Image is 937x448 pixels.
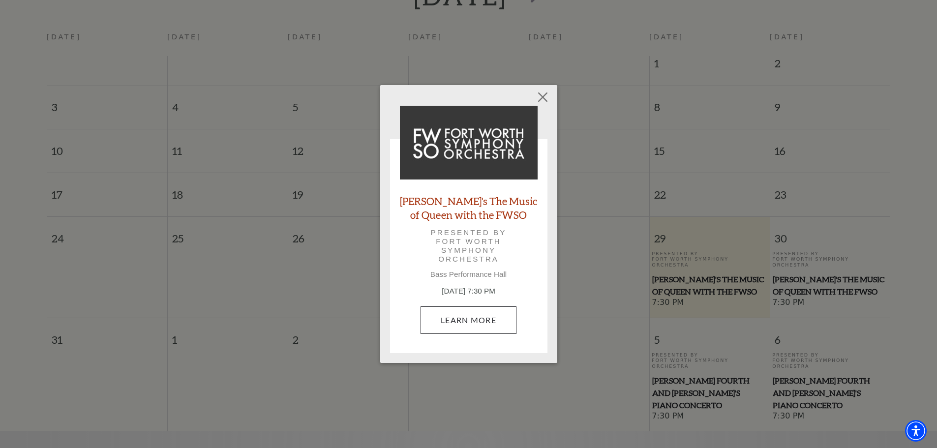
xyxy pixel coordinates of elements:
[533,88,552,106] button: Close
[400,270,538,279] p: Bass Performance Hall
[400,106,538,179] img: Windborne's The Music of Queen with the FWSO
[400,286,538,297] p: [DATE] 7:30 PM
[421,306,516,334] a: August 29, 7:30 PM Learn More
[414,228,524,264] p: Presented by Fort Worth Symphony Orchestra
[400,194,538,221] a: [PERSON_NAME]'s The Music of Queen with the FWSO
[905,420,927,442] div: Accessibility Menu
